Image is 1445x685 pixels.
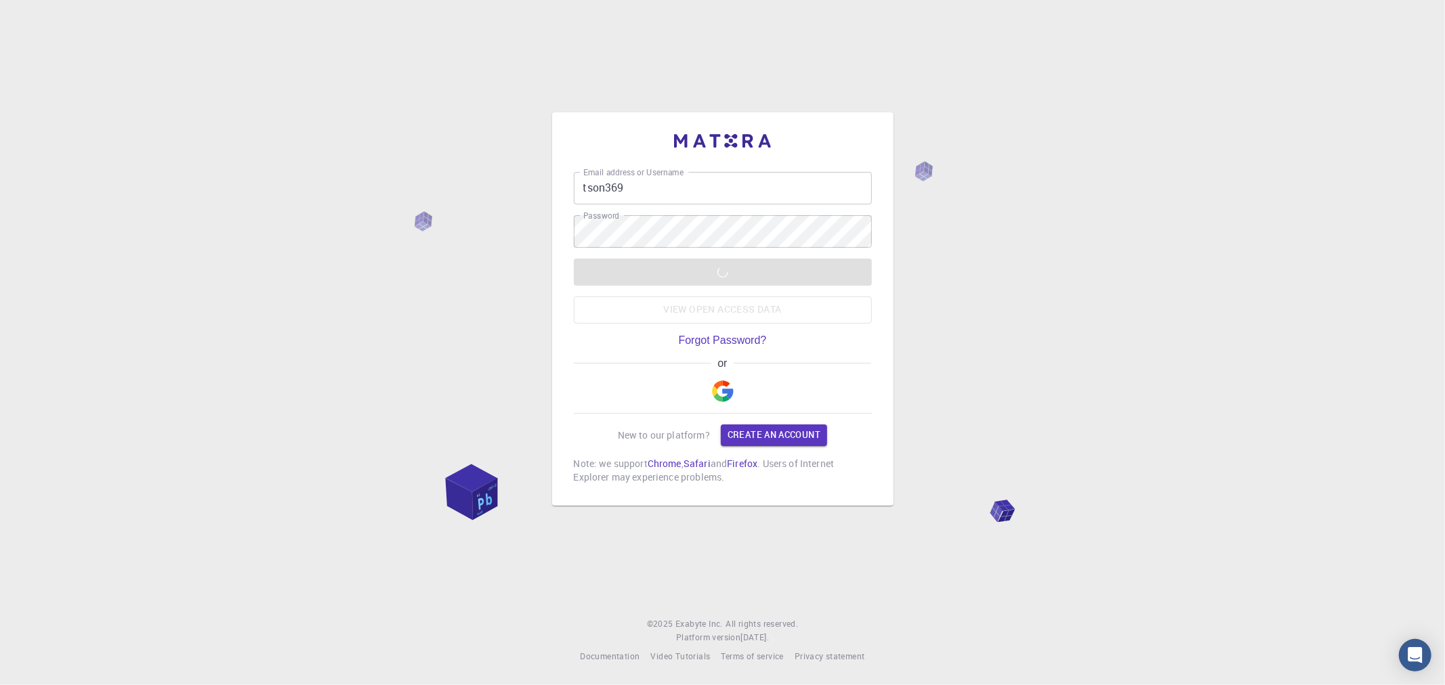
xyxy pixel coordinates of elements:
span: Platform version [676,631,740,644]
img: Google [712,380,734,402]
label: Password [583,210,619,221]
span: or [711,357,734,370]
span: Exabyte Inc. [675,618,723,629]
span: Terms of service [721,650,783,661]
a: Exabyte Inc. [675,617,723,631]
a: Documentation [580,650,640,663]
span: Documentation [580,650,640,661]
a: Terms of service [721,650,783,663]
a: Create an account [721,424,827,446]
div: Open Intercom Messenger [1399,639,1431,671]
a: Firefox [727,457,757,470]
span: Video Tutorials [650,650,710,661]
p: New to our platform? [618,428,710,442]
a: Safari [684,457,711,470]
a: [DATE]. [740,631,769,644]
a: Forgot Password? [679,334,767,347]
span: [DATE] . [740,632,769,642]
p: Note: we support , and . Users of Internet Explorer may experience problems. [574,457,872,484]
span: © 2025 [647,617,675,631]
span: All rights reserved. [726,617,798,631]
a: Video Tutorials [650,650,710,663]
a: Chrome [648,457,682,470]
span: Privacy statement [795,650,865,661]
label: Email address or Username [583,167,684,178]
a: Privacy statement [795,650,865,663]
